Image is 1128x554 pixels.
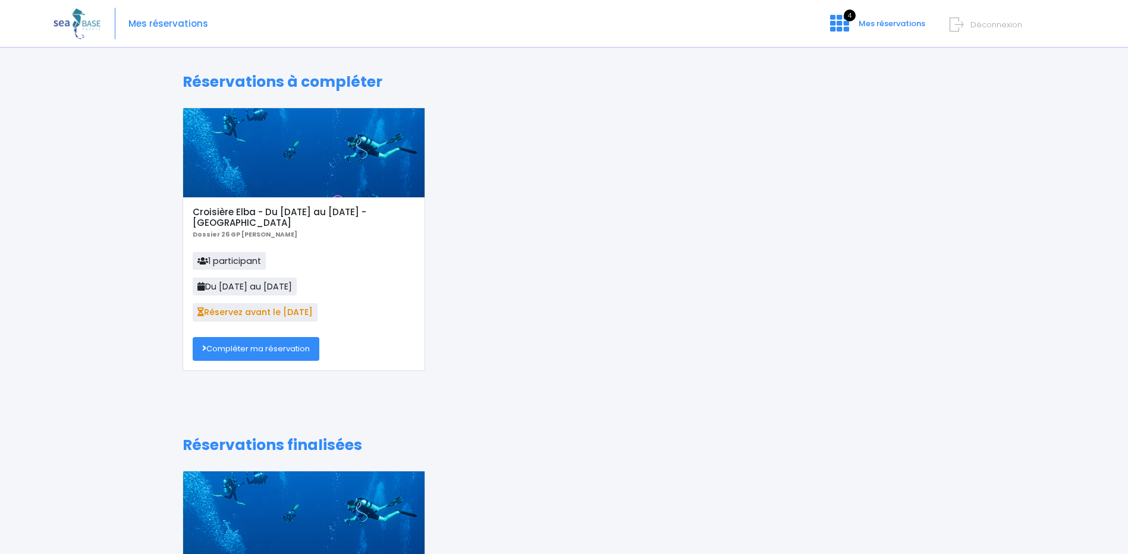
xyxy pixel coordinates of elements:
a: 4 Mes réservations [821,22,932,33]
span: 1 participant [193,252,266,270]
h5: Croisière Elba - Du [DATE] au [DATE] - [GEOGRAPHIC_DATA] [193,207,414,228]
h1: Réservations à compléter [183,73,945,91]
b: Dossier 26 GP [PERSON_NAME] [193,230,297,239]
span: Réservez avant le [DATE] [193,303,318,321]
span: Mes réservations [859,18,925,29]
h1: Réservations finalisées [183,436,945,454]
a: Compléter ma réservation [193,337,319,361]
span: Déconnexion [970,19,1022,30]
span: 4 [844,10,856,21]
span: Du [DATE] au [DATE] [193,278,297,295]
